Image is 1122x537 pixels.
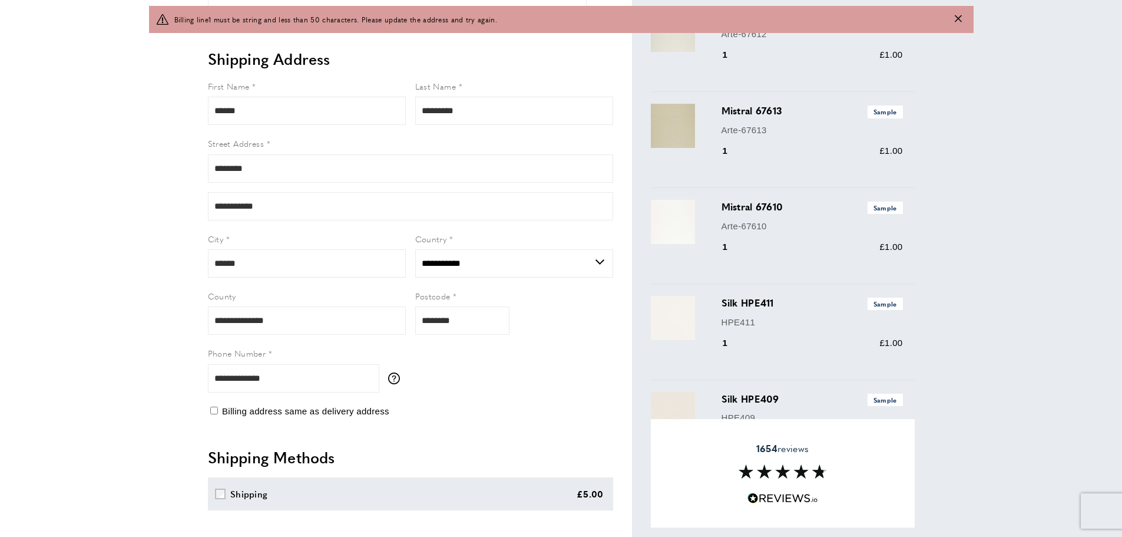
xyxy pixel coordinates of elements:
div: £5.00 [577,487,604,501]
p: Arte-67612 [721,27,903,41]
span: Sample [868,394,903,406]
div: Shipping [230,487,267,501]
h3: Silk HPE411 [721,296,903,310]
span: Sample [868,202,903,214]
span: Billing line1 must be string and less than 50 characters. Please update the address and try again. [174,14,497,25]
span: £1.00 [879,338,902,348]
h2: Shipping Address [208,48,613,70]
p: HPE411 [721,315,903,330]
div: 1 [721,144,744,158]
span: City [208,233,224,245]
h3: Mistral 67610 [721,200,903,214]
img: Reviews section [739,464,827,479]
span: £1.00 [879,50,902,60]
span: reviews [756,443,809,454]
img: Reviews.io 5 stars [747,493,818,504]
span: £1.00 [879,242,902,252]
span: Street Address [208,137,264,149]
img: Silk HPE409 [651,392,695,436]
h3: Mistral 67613 [721,104,903,118]
span: £1.00 [879,146,902,156]
img: Mistral 67613 [651,104,695,148]
span: Phone Number [208,347,266,359]
div: 1 [721,240,744,254]
span: First Name [208,80,250,92]
h2: Shipping Methods [208,447,613,468]
input: Billing address same as delivery address [210,407,218,414]
span: County [208,290,236,302]
div: 1 [721,48,744,62]
strong: 1654 [756,442,777,455]
span: Sample [868,298,903,310]
span: Country [415,233,447,245]
div: 1 [721,336,744,350]
span: Last Name [415,80,456,92]
button: More information [388,373,406,384]
span: Postcode [415,290,451,302]
img: Silk HPE411 [651,296,695,340]
span: Billing address same as delivery address [222,406,389,416]
button: Close message [955,14,962,25]
p: HPE409 [721,411,903,425]
img: Mistral 67610 [651,200,695,244]
h3: Silk HPE409 [721,392,903,406]
p: Arte-67610 [721,219,903,233]
p: Arte-67613 [721,123,903,137]
span: Sample [868,106,903,118]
